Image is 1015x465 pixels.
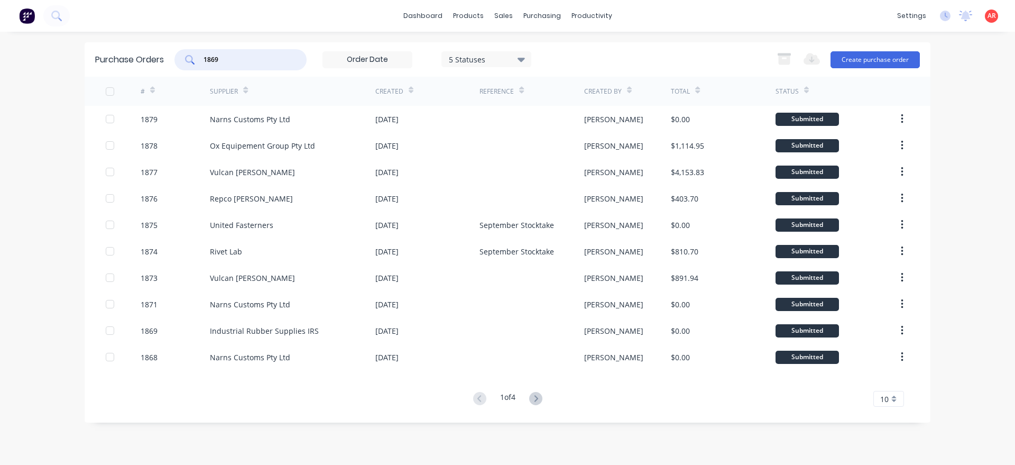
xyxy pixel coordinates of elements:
div: September Stocktake [479,246,554,257]
div: purchasing [518,8,566,24]
div: September Stocktake [479,220,554,231]
div: [DATE] [375,352,399,363]
span: 10 [880,394,889,405]
div: Ox Equipement Group Pty Ltd [210,140,315,151]
div: Submitted [776,271,839,285]
div: Supplier [210,87,238,96]
input: Order Date [323,52,412,68]
div: [DATE] [375,167,399,178]
div: settings [892,8,931,24]
span: AR [988,11,996,21]
div: $810.70 [671,246,698,257]
div: Industrial Rubber Supplies IRS [210,325,319,336]
div: $0.00 [671,325,690,336]
div: Created [375,87,403,96]
div: [DATE] [375,272,399,284]
div: Submitted [776,218,839,232]
div: Submitted [776,113,839,126]
div: $1,114.95 [671,140,704,151]
div: 1 of 4 [500,391,515,407]
div: $403.70 [671,193,698,204]
div: $0.00 [671,299,690,310]
div: Narns Customs Pty Ltd [210,114,290,125]
div: Reference [479,87,514,96]
div: Submitted [776,351,839,364]
div: Vulcan [PERSON_NAME] [210,167,295,178]
div: Submitted [776,298,839,311]
div: [PERSON_NAME] [584,272,643,284]
div: 1876 [141,193,158,204]
div: Submitted [776,245,839,258]
div: Narns Customs Pty Ltd [210,352,290,363]
div: 5 Statuses [449,53,524,65]
div: 1878 [141,140,158,151]
div: [DATE] [375,220,399,231]
div: 1868 [141,352,158,363]
div: [PERSON_NAME] [584,352,643,363]
div: Submitted [776,324,839,338]
div: Submitted [776,192,839,205]
div: [PERSON_NAME] [584,193,643,204]
div: $4,153.83 [671,167,704,178]
div: 1874 [141,246,158,257]
div: $0.00 [671,114,690,125]
div: [PERSON_NAME] [584,325,643,336]
div: [DATE] [375,299,399,310]
div: Rivet Lab [210,246,242,257]
div: 1879 [141,114,158,125]
div: [DATE] [375,140,399,151]
div: # [141,87,145,96]
div: [PERSON_NAME] [584,114,643,125]
div: 1873 [141,272,158,284]
div: [DATE] [375,325,399,336]
div: [PERSON_NAME] [584,140,643,151]
div: Total [671,87,690,96]
div: productivity [566,8,617,24]
div: Narns Customs Pty Ltd [210,299,290,310]
div: Status [776,87,799,96]
div: 1869 [141,325,158,336]
div: $891.94 [671,272,698,284]
div: United Fasterners [210,220,273,231]
div: 1871 [141,299,158,310]
div: sales [489,8,518,24]
div: Submitted [776,166,839,179]
div: Repco [PERSON_NAME] [210,193,293,204]
div: 1877 [141,167,158,178]
img: Factory [19,8,35,24]
div: [PERSON_NAME] [584,220,643,231]
div: [PERSON_NAME] [584,299,643,310]
div: [PERSON_NAME] [584,246,643,257]
div: Vulcan [PERSON_NAME] [210,272,295,284]
div: Created By [584,87,622,96]
a: dashboard [398,8,448,24]
div: 1875 [141,220,158,231]
div: [DATE] [375,193,399,204]
div: $0.00 [671,352,690,363]
div: $0.00 [671,220,690,231]
div: [DATE] [375,114,399,125]
button: Create purchase order [831,51,920,68]
div: Submitted [776,139,839,152]
div: [PERSON_NAME] [584,167,643,178]
div: Purchase Orders [95,53,164,66]
input: Search purchase orders... [202,54,290,65]
div: [DATE] [375,246,399,257]
div: products [448,8,489,24]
